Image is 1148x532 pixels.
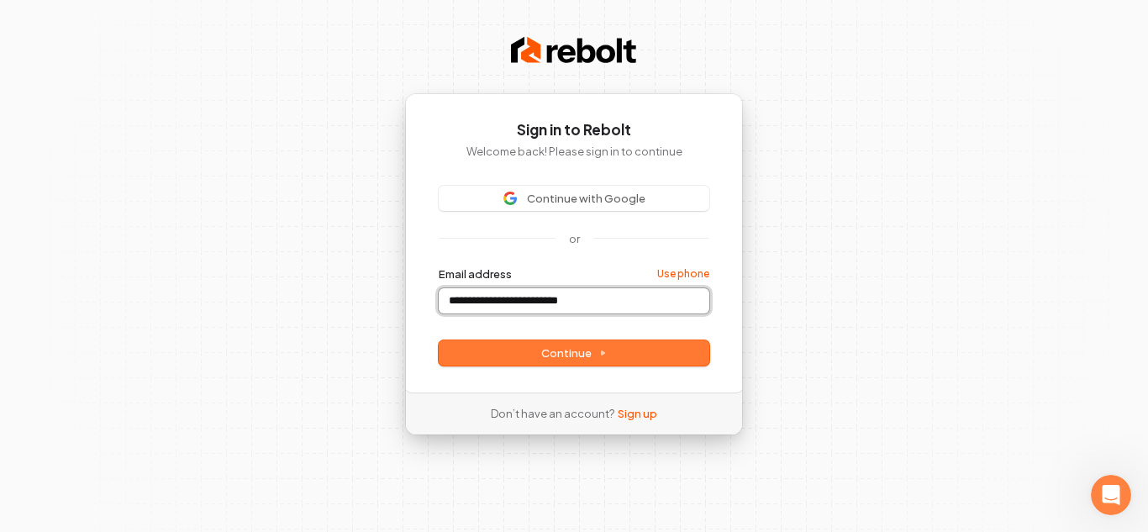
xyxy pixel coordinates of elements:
[491,406,614,421] span: Don’t have an account?
[503,192,517,205] img: Sign in with Google
[1091,475,1131,515] iframe: Intercom live chat
[439,266,512,282] label: Email address
[439,144,709,159] p: Welcome back! Please sign in to continue
[618,406,657,421] a: Sign up
[527,191,645,206] span: Continue with Google
[439,186,709,211] button: Sign in with GoogleContinue with Google
[439,120,709,140] h1: Sign in to Rebolt
[511,34,637,67] img: Rebolt Logo
[657,267,709,281] a: Use phone
[439,340,709,366] button: Continue
[541,345,607,361] span: Continue
[569,231,580,246] p: or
